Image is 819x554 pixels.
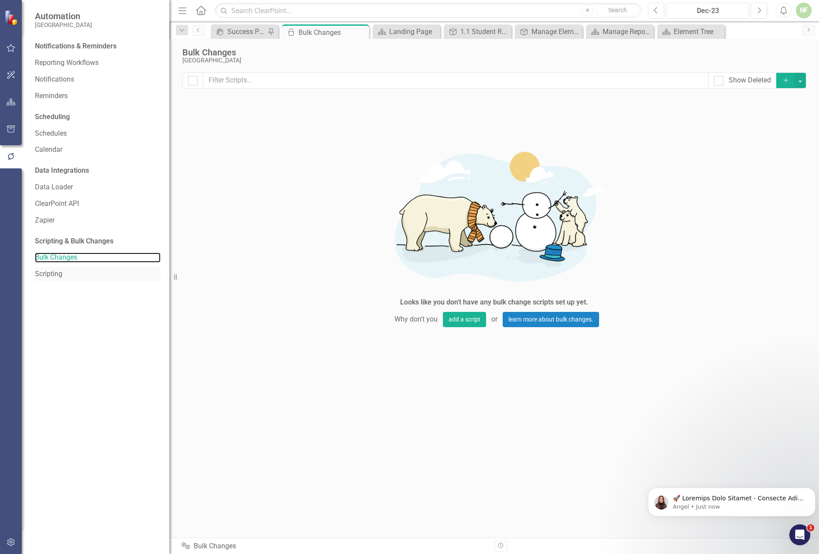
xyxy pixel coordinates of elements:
div: Bulk Changes [298,27,367,38]
span: Why don't you [389,312,443,327]
a: Bulk Changes [35,253,161,263]
div: Show Deleted [729,75,771,85]
button: Search [596,4,639,17]
div: Bulk Changes [182,541,488,551]
div: Element Tree [674,26,723,37]
a: Notifications [35,75,161,85]
div: Notifications & Reminders [35,41,117,51]
div: Data Integrations [35,166,89,176]
div: Manage Elements [531,26,580,37]
a: Reporting Workflows [35,58,161,68]
div: Scripting & Bulk Changes [35,236,113,246]
div: Bulk Changes [182,48,802,57]
a: Element Tree [659,26,723,37]
a: Manage Elements [517,26,580,37]
span: Search [608,7,627,14]
button: NF [796,3,812,18]
a: ClearPoint API [35,199,161,209]
input: Search ClearPoint... [215,3,641,18]
iframe: Intercom live chat [789,524,810,545]
div: Landing Page [389,26,438,37]
button: Dec-23 [667,3,749,18]
a: Data Loader [35,182,161,192]
div: Success Portal [227,26,265,37]
a: 1.1 Student Readiness/Early Childhood [446,26,509,37]
div: Dec-23 [670,6,746,16]
div: Manage Reports [603,26,651,37]
a: Schedules [35,129,161,139]
small: [GEOGRAPHIC_DATA] [35,21,92,28]
div: 1.1 Student Readiness/Early Childhood [460,26,509,37]
span: or [486,312,503,327]
a: Scripting [35,269,161,279]
a: Calendar [35,145,161,155]
a: Success Portal [213,26,265,37]
div: Looks like you don't have any bulk change scripts set up yet. [400,298,588,308]
img: Getting started [363,136,625,295]
a: Landing Page [375,26,438,37]
a: Zapier [35,215,161,226]
a: Reminders [35,91,161,101]
img: ClearPoint Strategy [4,10,20,25]
div: [GEOGRAPHIC_DATA] [182,57,802,64]
a: learn more about bulk changes. [503,312,599,327]
iframe: Intercom notifications message [644,469,819,530]
a: Manage Reports [588,26,651,37]
span: Automation [35,11,92,21]
span: 1 [807,524,814,531]
div: Scheduling [35,112,70,122]
button: add a script [443,312,486,327]
input: Filter Scripts... [203,72,709,89]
